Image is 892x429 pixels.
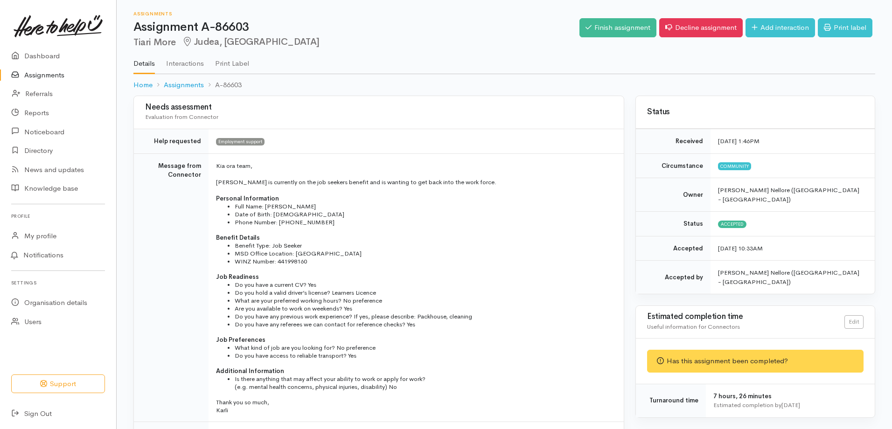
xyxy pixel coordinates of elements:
[145,103,613,112] h3: Needs assessment
[746,18,815,37] a: Add interaction
[659,18,743,37] a: Decline assignment
[216,273,259,281] span: Job Readiness
[235,210,613,218] li: Date of Birth: [DEMOGRAPHIC_DATA]
[235,249,613,257] li: MSD Office Location: [GEOGRAPHIC_DATA]
[718,244,763,252] time: [DATE] 10:33AM
[216,406,613,414] p: Karli
[216,161,613,171] p: Kia ora team,
[134,153,209,422] td: Message from Connector
[579,18,656,37] a: Finish assignment
[11,277,105,289] h6: Settings
[145,113,218,121] span: Evaluation from Connector
[647,323,740,331] span: Useful information for Connectors
[647,108,864,117] h3: Status
[235,257,613,265] li: WINZ Number: 441998160
[235,304,613,312] li: Are you available to work on weekends? Yes
[647,312,844,321] h3: Estimated completion time
[718,221,746,228] span: Accepted
[636,384,706,417] td: Turnaround time
[235,344,613,352] li: What kind of job are you looking for? No preference
[216,138,265,145] span: Employment support
[636,236,711,261] td: Accepted
[235,281,613,289] li: Do you have a current CV? Yes
[166,47,204,73] a: Interactions
[235,297,613,304] li: What are your preferred working hours? No preference
[235,289,613,297] li: Do you hold a valid driver’s license? Learners Licence
[235,202,613,210] li: Full Name: [PERSON_NAME]
[11,210,105,222] h6: Profile
[215,47,249,73] a: Print Label
[711,261,875,294] td: [PERSON_NAME] Nellore ([GEOGRAPHIC_DATA] - [GEOGRAPHIC_DATA])
[133,74,875,96] nav: breadcrumb
[636,178,711,212] td: Owner
[216,367,284,375] span: Additional Information
[713,392,772,400] span: 7 hours, 26 minutes
[133,80,153,90] a: Home
[713,401,864,410] div: Estimated completion by
[11,374,105,394] button: Support
[216,398,613,406] p: Thank you so much,
[636,153,711,178] td: Circumstance
[164,80,204,90] a: Assignments
[844,315,864,329] a: Edit
[216,194,279,202] span: Personal Information
[235,218,613,226] li: Phone Number: [PHONE_NUMBER]
[235,352,613,360] li: Do you have access to reliable transport? Yes
[133,21,579,34] h1: Assignment A-86603
[718,186,859,203] span: [PERSON_NAME] Nellore ([GEOGRAPHIC_DATA] - [GEOGRAPHIC_DATA])
[181,36,320,48] span: Judea, [GEOGRAPHIC_DATA]
[235,320,613,328] li: Do you have any referees we can contact for reference checks? Yes
[235,375,613,391] li: Is there anything that may affect your ability to work or apply for work? (e.g. mental health con...
[216,336,265,344] span: Job Preferences
[204,80,242,90] li: A-86603
[133,37,579,48] h2: Tiari More
[818,18,872,37] a: Print label
[718,162,751,170] span: Community
[636,261,711,294] td: Accepted by
[216,234,260,242] span: Benefit Details
[216,178,613,187] p: [PERSON_NAME] is currently on the job seekers benefit and is wanting to get back into the work fo...
[133,47,155,74] a: Details
[647,350,864,373] div: Has this assignment been completed?
[636,129,711,154] td: Received
[718,137,760,145] time: [DATE] 1:46PM
[134,129,209,154] td: Help requested
[235,312,613,320] li: Do you have any previous work experience? If yes, please describe: Packhouse, cleaning
[235,242,613,249] li: Benefit Type: Job Seeker
[781,401,800,409] time: [DATE]
[133,11,579,16] h6: Assignments
[636,212,711,236] td: Status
